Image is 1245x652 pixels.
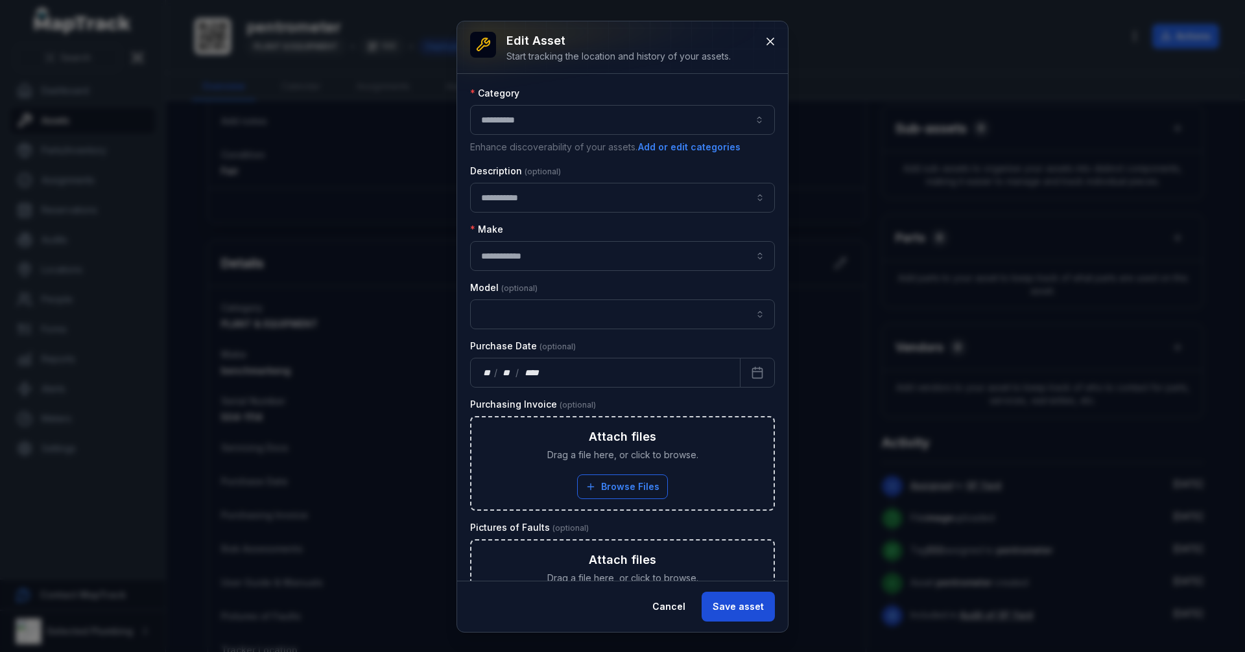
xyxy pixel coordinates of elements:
[470,165,561,178] label: Description
[589,428,656,446] h3: Attach files
[470,340,576,353] label: Purchase Date
[481,366,494,379] div: day,
[637,140,741,154] button: Add or edit categories
[470,299,775,329] input: asset-edit:cf[68832b05-6ea9-43b4-abb7-d68a6a59beaf]-label
[520,366,544,379] div: year,
[470,398,596,411] label: Purchasing Invoice
[470,241,775,271] input: asset-edit:cf[09246113-4bcc-4687-b44f-db17154807e5]-label
[470,521,589,534] label: Pictures of Faults
[506,32,731,50] h3: Edit asset
[506,50,731,63] div: Start tracking the location and history of your assets.
[547,448,698,461] span: Drag a file here, or click to browse.
[499,366,516,379] div: month,
[470,87,519,100] label: Category
[547,572,698,585] span: Drag a file here, or click to browse.
[494,366,499,379] div: /
[589,551,656,569] h3: Attach files
[702,592,775,622] button: Save asset
[470,140,775,154] p: Enhance discoverability of your assets.
[740,358,775,388] button: Calendar
[641,592,696,622] button: Cancel
[470,223,503,236] label: Make
[470,183,775,213] input: asset-edit:description-label
[516,366,520,379] div: /
[577,474,668,499] button: Browse Files
[470,281,538,294] label: Model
